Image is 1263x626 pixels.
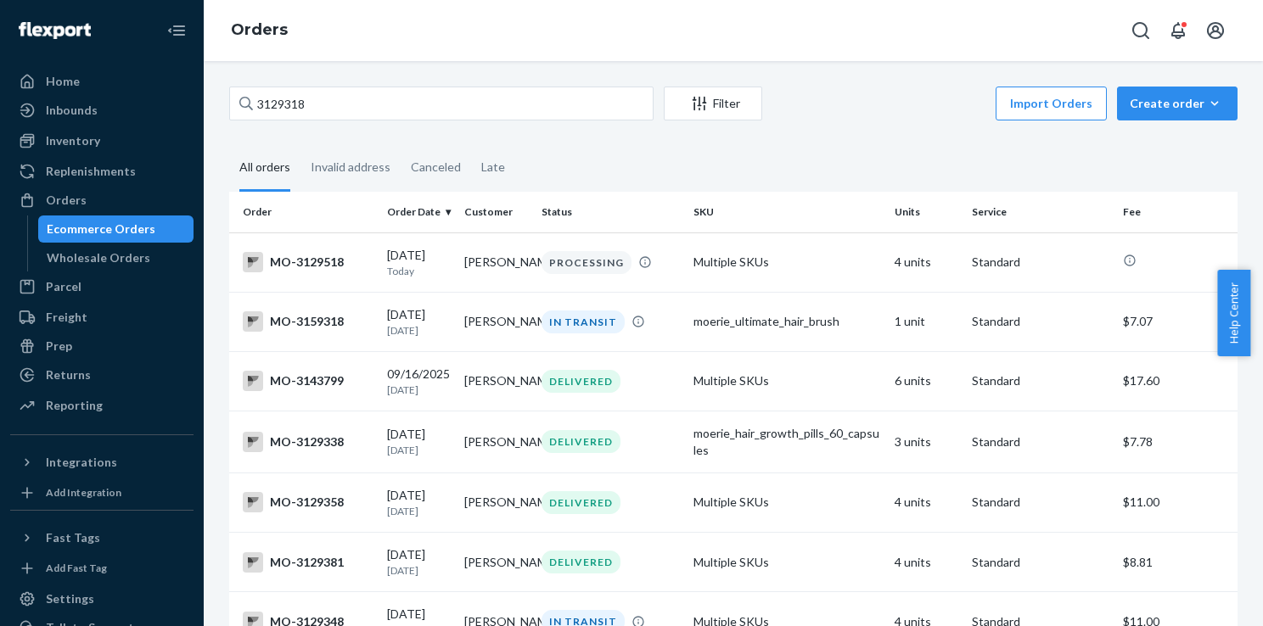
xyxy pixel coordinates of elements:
div: MO-3143799 [243,371,373,391]
td: [PERSON_NAME] [457,533,535,592]
div: DELIVERED [542,551,620,573]
div: Parcel [46,278,81,295]
p: [DATE] [387,563,451,578]
button: Import Orders [996,87,1107,120]
div: MO-3129518 [243,252,373,272]
p: [DATE] [387,504,451,518]
button: Fast Tags [10,524,194,551]
p: Standard [972,372,1109,389]
div: Returns [46,366,91,383]
button: Open Search Box [1124,14,1158,48]
div: Late [481,145,505,189]
div: Replenishments [46,163,136,180]
td: [PERSON_NAME] [457,472,535,532]
div: Inventory [46,132,100,149]
div: [DATE] [387,306,451,338]
td: Multiple SKUs [687,472,889,532]
div: Inbounds [46,102,98,119]
a: Home [10,68,194,95]
th: Order [229,192,380,232]
td: Multiple SKUs [687,351,889,411]
td: [PERSON_NAME] [457,232,535,292]
td: 6 units [888,351,965,411]
div: PROCESSING [542,251,631,274]
div: Canceled [411,145,461,189]
button: Open notifications [1161,14,1195,48]
button: Close Navigation [160,14,194,48]
a: Prep [10,333,194,360]
div: Prep [46,338,72,355]
td: $11.00 [1116,472,1238,532]
div: [DATE] [387,546,451,578]
p: Standard [972,494,1109,511]
td: $7.07 [1116,292,1238,351]
div: Integrations [46,454,117,471]
p: [DATE] [387,443,451,457]
div: moerie_ultimate_hair_brush [693,313,882,330]
ol: breadcrumbs [217,6,301,55]
p: Standard [972,254,1109,271]
div: Customer [464,204,528,219]
span: Support [34,12,95,27]
td: Multiple SKUs [687,533,889,592]
button: Create order [1117,87,1238,120]
a: Add Fast Tag [10,558,194,578]
p: Today [387,264,451,278]
p: [DATE] [387,383,451,397]
a: Ecommerce Orders [38,215,194,243]
button: Filter [664,87,762,120]
div: moerie_hair_growth_pills_60_capsules [693,425,882,459]
a: Returns [10,361,194,388]
td: $7.78 [1116,411,1238,472]
div: MO-3129381 [243,552,373,573]
a: Settings [10,585,194,612]
td: 3 units [888,411,965,472]
td: Multiple SKUs [687,232,889,292]
div: DELIVERED [542,370,620,393]
div: MO-3129338 [243,432,373,452]
div: Ecommerce Orders [47,221,155,238]
p: Standard [972,433,1109,450]
a: Replenishments [10,158,194,185]
th: SKU [687,192,889,232]
a: Wholesale Orders [38,244,194,271]
a: Reporting [10,392,194,419]
button: Integrations [10,449,194,476]
a: Inventory [10,127,194,154]
div: Settings [46,590,94,607]
a: Orders [231,20,288,39]
div: [DATE] [387,247,451,278]
td: $8.81 [1116,533,1238,592]
div: 09/16/2025 [387,366,451,397]
p: Standard [972,313,1109,330]
div: MO-3159318 [243,311,373,332]
div: DELIVERED [542,491,620,514]
div: Fast Tags [46,529,100,546]
td: 4 units [888,533,965,592]
div: Home [46,73,80,90]
div: IN TRANSIT [542,310,625,333]
a: Add Integration [10,483,194,503]
td: 4 units [888,472,965,532]
div: Add Integration [46,485,121,500]
div: Orders [46,192,87,209]
input: Search orders [229,87,654,120]
div: DELIVERED [542,430,620,453]
div: Reporting [46,397,103,414]
th: Fee [1116,192,1238,232]
button: Help Center [1217,270,1250,356]
td: 1 unit [888,292,965,351]
td: 4 units [888,232,965,292]
div: [DATE] [387,487,451,518]
td: $17.60 [1116,351,1238,411]
th: Status [535,192,686,232]
p: Standard [972,554,1109,571]
th: Units [888,192,965,232]
div: MO-3129358 [243,492,373,512]
div: Add Fast Tag [46,561,107,575]
div: Wholesale Orders [47,249,150,266]
a: Orders [10,187,194,214]
p: [DATE] [387,323,451,338]
div: All orders [239,145,290,192]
